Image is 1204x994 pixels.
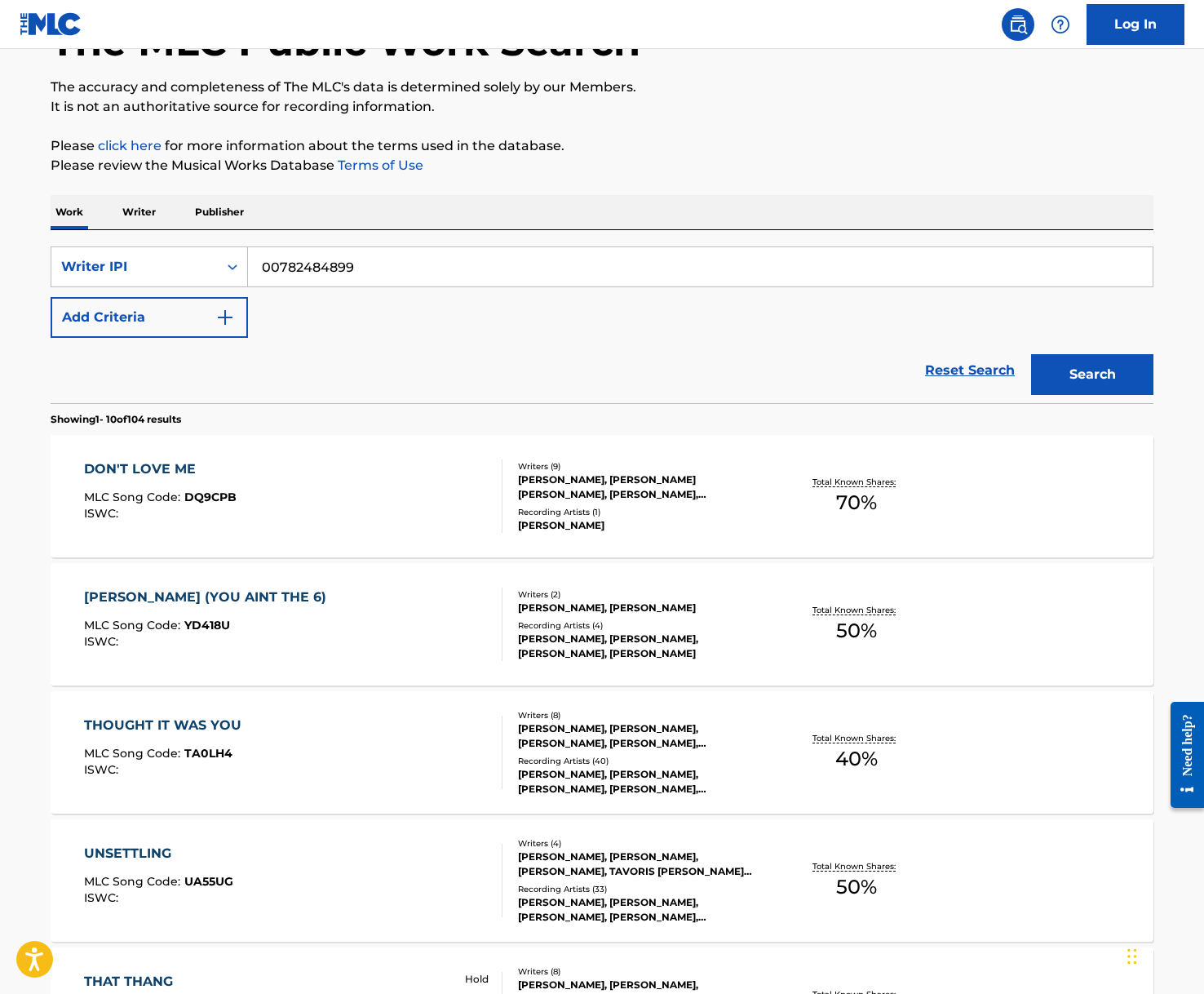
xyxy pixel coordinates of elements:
[518,895,764,925] div: [PERSON_NAME], [PERSON_NAME],[PERSON_NAME], [PERSON_NAME], [PERSON_NAME] FEAT. [PERSON_NAME] FEAT...
[1051,15,1070,34] img: help
[518,473,764,502] div: [PERSON_NAME], [PERSON_NAME] [PERSON_NAME], [PERSON_NAME], [PERSON_NAME] STORM [PERSON_NAME], [PE...
[518,837,764,850] div: Writers ( 4 )
[51,246,1153,403] form: Search Form
[84,506,122,521] span: ISWC :
[61,257,208,277] div: Writer IPI
[1122,916,1204,994] iframe: Chat Widget
[518,965,764,978] div: Writers ( 8 )
[1158,690,1204,821] iframe: Resource Center
[518,506,764,518] div: Recording Artists ( 1 )
[518,883,764,895] div: Recording Artists ( 33 )
[812,604,900,616] p: Total Known Shares:
[1002,8,1034,41] a: Public Search
[51,78,1153,97] p: The accuracy and completeness of The MLC's data is determined solely by our Members.
[84,890,122,905] span: ISWC :
[465,972,489,987] p: Hold
[51,563,1153,686] a: [PERSON_NAME] (YOU AINT THE 6)MLC Song Code:YD418UISWC:Writers (2)[PERSON_NAME], [PERSON_NAME]Rec...
[190,195,249,229] p: Publisher
[1044,8,1077,41] div: Help
[84,459,237,479] div: DON'T LOVE ME
[84,588,334,607] div: [PERSON_NAME] (YOU AINT THE 6)
[184,874,233,889] span: UA55UG
[812,732,900,744] p: Total Known Shares:
[184,746,232,761] span: TA0LH4
[51,195,88,229] p: Work
[51,156,1153,175] p: Please review the Musical Works Database
[51,412,181,427] p: Showing 1 - 10 of 104 results
[334,158,423,173] a: Terms of Use
[518,709,764,721] div: Writers ( 8 )
[1087,4,1184,45] a: Log In
[518,619,764,632] div: Recording Artists ( 4 )
[84,972,232,992] div: THAT THANG
[51,819,1153,942] a: UNSETTLINGMLC Song Code:UA55UGISWC:Writers (4)[PERSON_NAME], [PERSON_NAME], [PERSON_NAME], TAVORI...
[518,850,764,879] div: [PERSON_NAME], [PERSON_NAME], [PERSON_NAME], TAVORIS [PERSON_NAME] [PERSON_NAME]
[835,744,878,774] span: 40 %
[51,97,1153,117] p: It is not an authoritative source for recording information.
[836,872,877,902] span: 50 %
[51,297,248,338] button: Add Criteria
[518,588,764,601] div: Writers ( 2 )
[518,755,764,767] div: Recording Artists ( 40 )
[20,12,82,36] img: MLC Logo
[518,601,764,615] div: [PERSON_NAME], [PERSON_NAME]
[84,874,184,889] span: MLC Song Code :
[1127,932,1137,981] div: Drag
[836,488,877,517] span: 70 %
[812,476,900,488] p: Total Known Shares:
[518,632,764,661] div: [PERSON_NAME], [PERSON_NAME], [PERSON_NAME], [PERSON_NAME]
[84,716,250,735] div: THOUGHT IT WAS YOU
[518,767,764,797] div: [PERSON_NAME], [PERSON_NAME], [PERSON_NAME], [PERSON_NAME], [PERSON_NAME]
[84,762,122,777] span: ISWC :
[917,353,1023,388] a: Reset Search
[51,136,1153,156] p: Please for more information about the terms used in the database.
[84,634,122,649] span: ISWC :
[84,746,184,761] span: MLC Song Code :
[51,435,1153,557] a: DON'T LOVE MEMLC Song Code:DQ9CPBISWC:Writers (9)[PERSON_NAME], [PERSON_NAME] [PERSON_NAME], [PER...
[84,618,184,632] span: MLC Song Code :
[518,721,764,751] div: [PERSON_NAME], [PERSON_NAME], [PERSON_NAME], [PERSON_NAME], [PERSON_NAME], [PERSON_NAME] [PERSON_...
[184,490,237,504] span: DQ9CPB
[51,691,1153,814] a: THOUGHT IT WAS YOUMLC Song Code:TA0LH4ISWC:Writers (8)[PERSON_NAME], [PERSON_NAME], [PERSON_NAME]...
[812,860,900,872] p: Total Known Shares:
[836,616,877,646] span: 50 %
[117,195,161,229] p: Writer
[184,618,230,632] span: YD418U
[84,844,233,863] div: UNSETTLING
[1031,354,1153,395] button: Search
[215,308,235,327] img: 9d2ae6d4665cec9f34b9.svg
[518,518,764,533] div: [PERSON_NAME]
[1008,15,1028,34] img: search
[518,460,764,473] div: Writers ( 9 )
[84,490,184,504] span: MLC Song Code :
[98,138,162,153] a: click here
